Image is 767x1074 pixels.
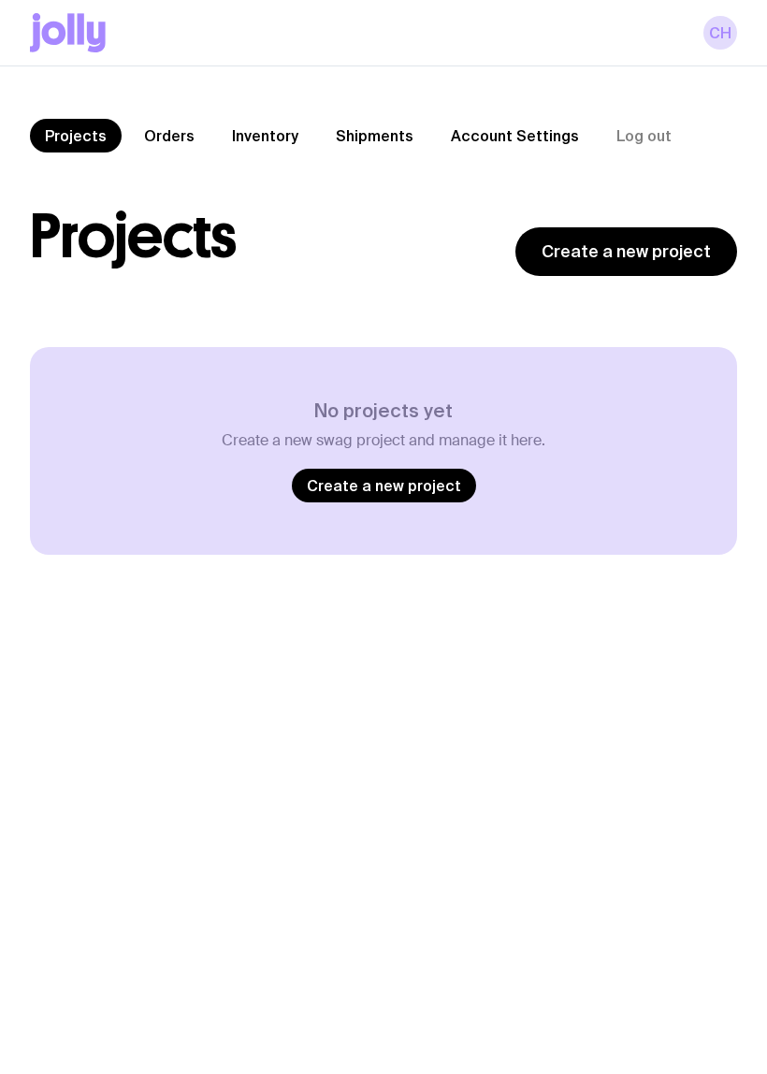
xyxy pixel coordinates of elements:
[129,119,210,152] a: Orders
[292,469,476,502] a: Create a new project
[601,119,687,152] button: Log out
[703,16,737,50] a: CH
[30,207,237,267] h1: Projects
[217,119,313,152] a: Inventory
[222,431,545,450] p: Create a new swag project and manage it here.
[515,227,737,276] a: Create a new project
[321,119,428,152] a: Shipments
[436,119,594,152] a: Account Settings
[222,399,545,422] h3: No projects yet
[30,119,122,152] a: Projects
